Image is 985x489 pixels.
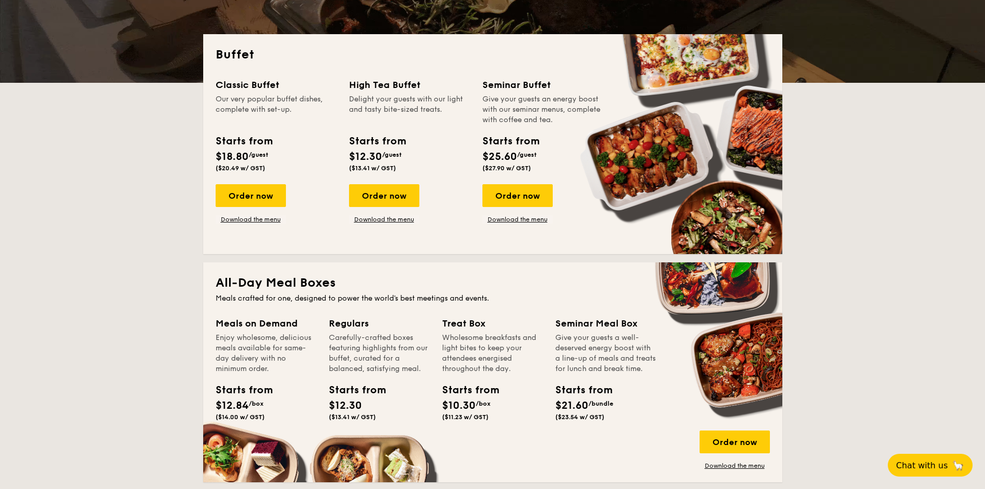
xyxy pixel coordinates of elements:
a: Download the menu [349,215,419,224]
div: Starts from [216,382,262,398]
div: Give your guests an energy boost with our seminar menus, complete with coffee and tea. [482,94,603,125]
div: Seminar Meal Box [555,316,656,331]
div: Starts from [216,134,272,149]
div: Order now [349,184,419,207]
div: High Tea Buffet [349,78,470,92]
span: $12.84 [216,399,249,412]
div: Starts from [349,134,405,149]
div: Carefully-crafted boxes featuring highlights from our buffet, curated for a balanced, satisfying ... [329,333,430,374]
span: /box [249,400,264,407]
div: Order now [216,184,286,207]
div: Starts from [482,134,539,149]
div: Starts from [329,382,375,398]
span: ($23.54 w/ GST) [555,413,604,421]
span: 🦙 [952,460,964,471]
a: Download the menu [216,215,286,224]
span: /guest [517,151,537,158]
div: Classic Buffet [216,78,337,92]
span: ($20.49 w/ GST) [216,165,265,172]
span: ($27.90 w/ GST) [482,165,531,172]
div: Regulars [329,316,430,331]
h2: Buffet [216,47,770,63]
a: Download the menu [482,215,553,224]
div: Meals crafted for one, designed to power the world's best meetings and events. [216,293,770,304]
span: Chat with us [896,461,948,470]
div: Wholesome breakfasts and light bites to keep your attendees energised throughout the day. [442,333,543,374]
div: Our very popular buffet dishes, complete with set-up. [216,94,337,125]
div: Order now [482,184,553,207]
div: Give your guests a well-deserved energy boost with a line-up of meals and treats for lunch and br... [555,333,656,374]
button: Chat with us🦙 [888,454,973,477]
h2: All-Day Meal Boxes [216,275,770,291]
span: ($14.00 w/ GST) [216,413,265,421]
span: $12.30 [329,399,362,412]
span: $25.60 [482,151,517,163]
span: /bundle [588,400,613,407]
span: ($11.23 w/ GST) [442,413,489,421]
div: Seminar Buffet [482,78,603,92]
span: $12.30 [349,151,382,163]
span: ($13.41 w/ GST) [329,413,376,421]
span: /box [476,400,491,407]
div: Enjoy wholesome, delicious meals available for same-day delivery with no minimum order. [216,333,316,374]
span: $10.30 [442,399,476,412]
div: Order now [700,431,770,453]
div: Starts from [442,382,489,398]
div: Starts from [555,382,602,398]
span: $18.80 [216,151,249,163]
div: Meals on Demand [216,316,316,331]
div: Treat Box [442,316,543,331]
div: Delight your guests with our light and tasty bite-sized treats. [349,94,470,125]
span: ($13.41 w/ GST) [349,165,396,172]
span: $21.60 [555,399,588,412]
a: Download the menu [700,462,770,470]
span: /guest [249,151,268,158]
span: /guest [382,151,402,158]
